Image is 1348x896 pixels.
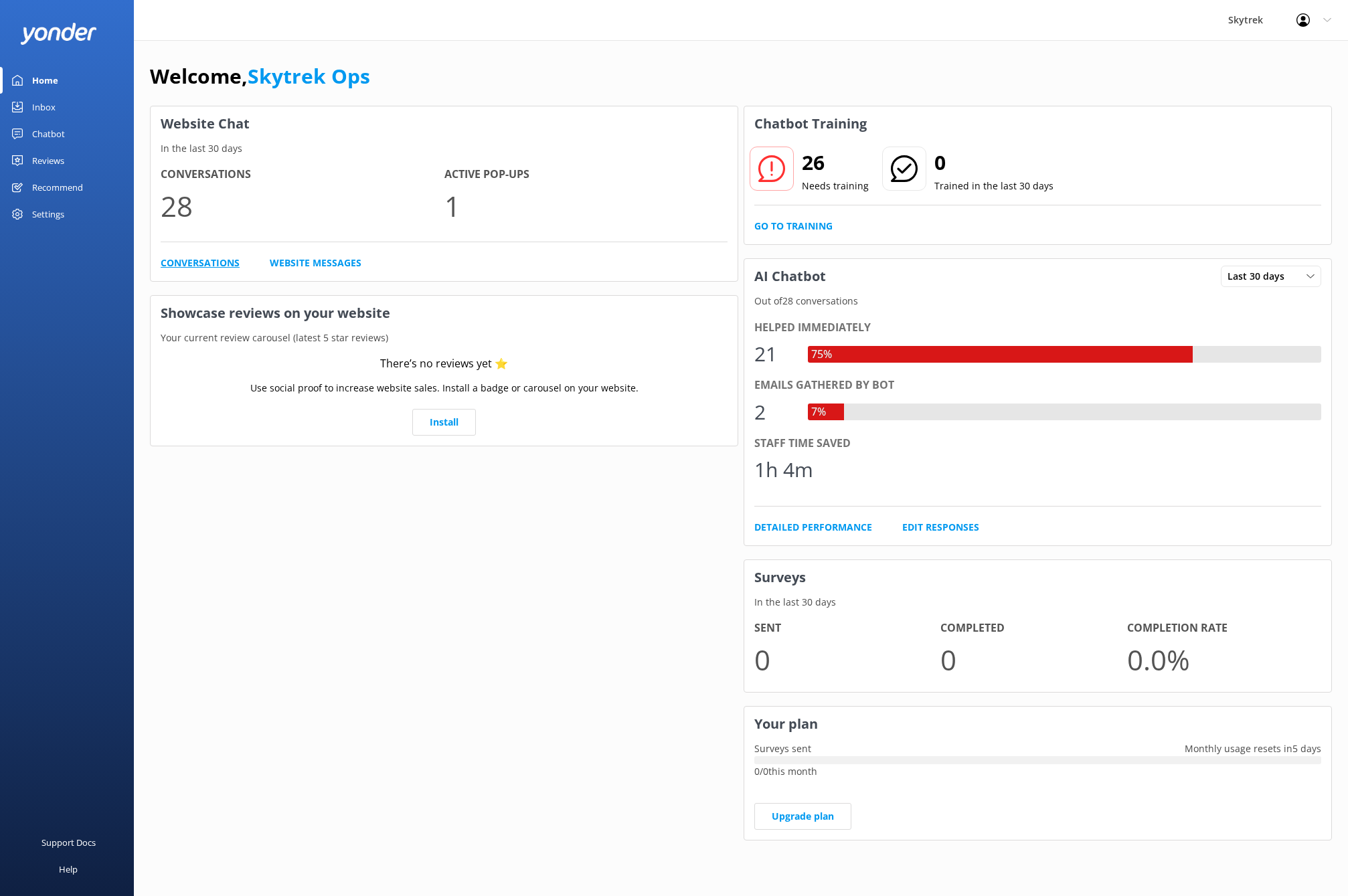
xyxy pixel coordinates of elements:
[744,294,1331,308] p: Out of 28 conversations
[802,147,869,179] h2: 26
[934,179,1054,193] p: Trained in the last 30 days
[744,707,1331,741] h3: Your plan
[161,166,444,183] h4: Conversations
[41,829,96,856] div: Support Docs
[754,637,940,682] p: 0
[940,620,1126,637] h4: Completed
[1175,741,1331,756] p: Monthly usage resets in 5 days
[1228,269,1292,284] span: Last 30 days
[270,256,361,270] a: Website Messages
[754,803,851,830] a: Upgrade plan
[754,219,833,234] a: Go to Training
[380,355,508,373] div: There’s no reviews yet ⭐
[32,67,58,94] div: Home
[161,256,240,270] a: Conversations
[754,377,1321,394] div: Emails gathered by bot
[151,331,738,345] p: Your current review carousel (latest 5 star reviews)
[902,520,979,535] a: Edit Responses
[934,147,1054,179] h2: 0
[32,201,64,228] div: Settings
[754,396,794,428] div: 2
[32,147,64,174] div: Reviews
[754,338,794,370] div: 21
[32,120,65,147] div: Chatbot
[151,141,738,156] p: In the last 30 days
[444,166,728,183] h4: Active Pop-ups
[32,94,56,120] div: Inbox
[744,106,877,141] h3: Chatbot Training
[754,620,940,637] h4: Sent
[151,106,738,141] h3: Website Chat
[744,595,1331,610] p: In the last 30 days
[1127,620,1313,637] h4: Completion Rate
[412,409,476,436] a: Install
[744,741,821,756] p: Surveys sent
[940,637,1126,682] p: 0
[744,259,836,294] h3: AI Chatbot
[248,62,370,90] a: Skytrek Ops
[754,454,813,486] div: 1h 4m
[32,174,83,201] div: Recommend
[754,319,1321,337] div: Helped immediately
[59,856,78,883] div: Help
[444,183,728,228] p: 1
[20,23,97,45] img: yonder-white-logo.png
[744,560,1331,595] h3: Surveys
[151,296,738,331] h3: Showcase reviews on your website
[1127,637,1313,682] p: 0.0 %
[161,183,444,228] p: 28
[808,346,835,363] div: 75%
[802,179,869,193] p: Needs training
[250,381,639,395] p: Use social proof to increase website sales. Install a badge or carousel on your website.
[808,404,829,421] div: 7%
[754,520,872,535] a: Detailed Performance
[754,435,1321,452] div: Staff time saved
[150,60,370,92] h1: Welcome,
[754,764,1321,779] p: 0 / 0 this month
